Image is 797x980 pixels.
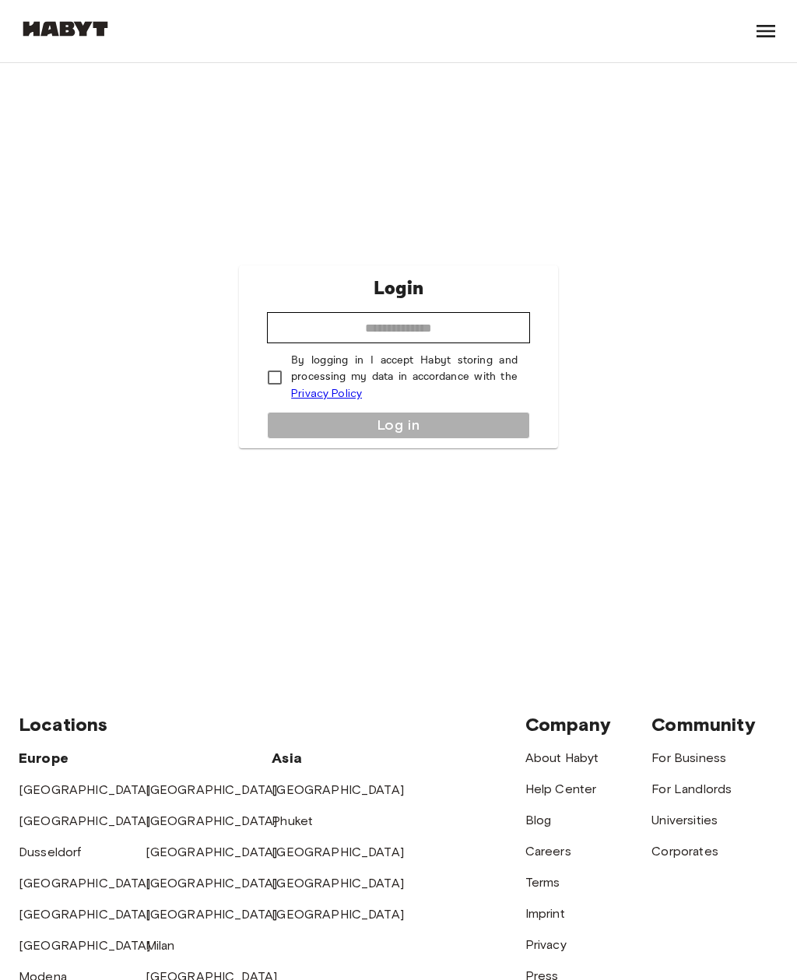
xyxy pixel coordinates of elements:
[525,782,597,796] a: Help Center
[291,387,362,400] a: Privacy Policy
[19,907,151,922] a: [GEOGRAPHIC_DATA]
[651,813,718,827] a: Universities
[272,845,404,859] a: [GEOGRAPHIC_DATA]
[525,750,599,765] a: About Habyt
[19,845,82,859] a: Dusseldorf
[19,938,151,953] a: [GEOGRAPHIC_DATA]
[146,813,278,828] a: [GEOGRAPHIC_DATA]
[19,713,107,736] span: Locations
[525,875,560,890] a: Terms
[272,782,404,797] a: [GEOGRAPHIC_DATA]
[525,844,571,859] a: Careers
[272,813,313,828] a: Phuket
[525,713,611,736] span: Company
[19,750,68,767] span: Europe
[525,813,552,827] a: Blog
[525,937,567,952] a: Privacy
[651,713,755,736] span: Community
[272,907,404,922] a: [GEOGRAPHIC_DATA]
[19,782,151,797] a: [GEOGRAPHIC_DATA]
[19,21,112,37] img: Habyt
[651,782,732,796] a: For Landlords
[651,750,726,765] a: For Business
[525,906,565,921] a: Imprint
[291,353,518,402] p: By logging in I accept Habyt storing and processing my data in accordance with the
[146,782,278,797] a: [GEOGRAPHIC_DATA]
[146,938,175,953] a: Milan
[19,876,151,890] a: [GEOGRAPHIC_DATA]
[146,907,278,922] a: [GEOGRAPHIC_DATA]
[374,275,423,303] p: Login
[146,876,278,890] a: [GEOGRAPHIC_DATA]
[651,844,718,859] a: Corporates
[19,813,151,828] a: [GEOGRAPHIC_DATA]
[272,750,302,767] span: Asia
[272,876,404,890] a: [GEOGRAPHIC_DATA]
[146,845,278,859] a: [GEOGRAPHIC_DATA]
